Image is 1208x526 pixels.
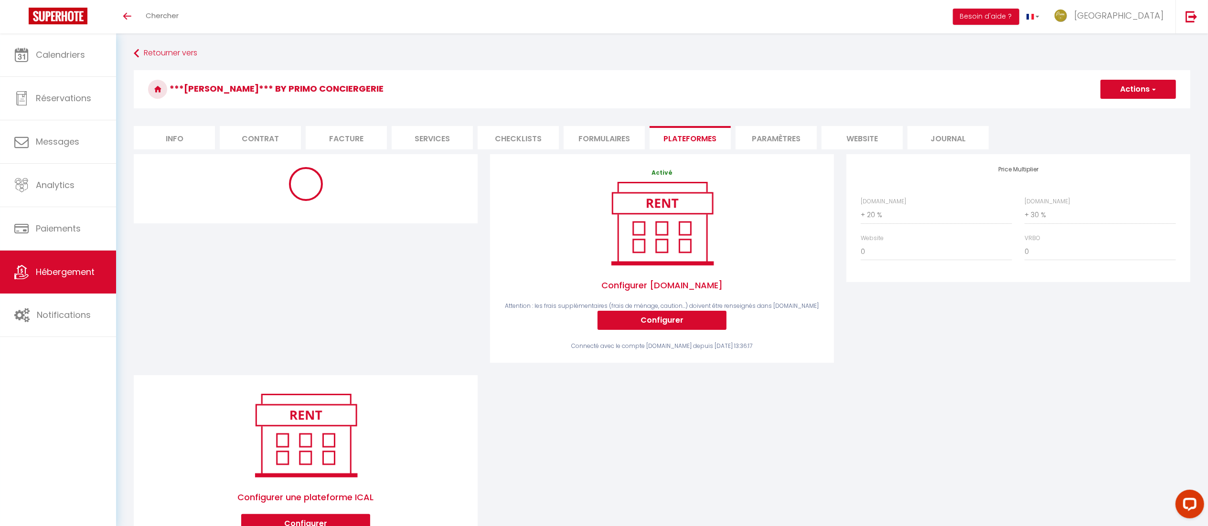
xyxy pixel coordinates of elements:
[29,8,87,24] img: Super Booking
[36,49,85,61] span: Calendriers
[1168,486,1208,526] iframe: LiveChat chat widget
[1025,234,1040,243] label: VRBO
[36,266,95,278] span: Hébergement
[822,126,903,149] li: website
[601,178,723,269] img: rent.png
[220,126,301,149] li: Contrat
[392,126,473,149] li: Services
[36,92,91,104] span: Réservations
[134,70,1190,108] h3: ***[PERSON_NAME]*** By Primo Conciergerie
[736,126,817,149] li: Paramètres
[861,166,1176,173] h4: Price Multiplier
[36,222,81,234] span: Paiements
[36,179,75,191] span: Analytics
[953,9,1019,25] button: Besoin d'aide ?
[505,302,819,310] span: Attention : les frais supplémentaires (frais de ménage, caution...) doivent être renseignés dans ...
[146,11,179,21] span: Chercher
[37,309,91,321] span: Notifications
[478,126,559,149] li: Checklists
[148,481,463,514] span: Configurer une plateforme ICAL
[1074,10,1164,21] span: [GEOGRAPHIC_DATA]
[245,389,367,481] img: rent.png
[598,311,727,330] button: Configurer
[134,45,1190,62] a: Retourner vers
[134,126,215,149] li: Info
[504,342,820,351] div: Connecté avec le compte [DOMAIN_NAME] depuis [DATE] 13:36:17
[1054,9,1068,23] img: ...
[504,168,820,178] p: Activé
[650,126,731,149] li: Plateformes
[564,126,645,149] li: Formulaires
[504,269,820,302] span: Configurer [DOMAIN_NAME]
[1101,80,1176,99] button: Actions
[861,234,884,243] label: Website
[1186,11,1197,22] img: logout
[861,197,906,206] label: [DOMAIN_NAME]
[908,126,989,149] li: Journal
[1025,197,1070,206] label: [DOMAIN_NAME]
[36,136,79,147] span: Messages
[306,126,387,149] li: Facture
